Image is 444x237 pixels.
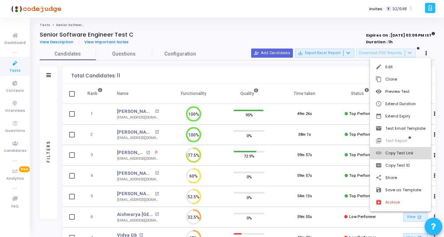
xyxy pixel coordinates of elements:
button: Test Email Template [370,122,431,135]
button: Clone [370,73,431,85]
button: Test Report [370,135,431,147]
button: Preview Test [370,85,431,98]
button: Save as Template [370,184,431,196]
button: Archive [370,196,431,209]
button: Extend Expiry [370,110,431,122]
mat-icon: content_copy [376,76,383,83]
mat-icon: date_range [376,113,383,120]
mat-icon: archive [376,199,383,206]
mat-icon: schedule [376,101,383,108]
button: Edit [370,61,431,73]
button: Extend Duration [370,98,431,110]
button: Copy Test Link [370,147,431,159]
mat-icon: edit [376,64,383,71]
mat-icon: share [376,174,383,181]
mat-icon: visibility [376,88,383,95]
mat-icon: link [376,150,383,157]
button: Share [370,172,431,184]
button: Copy Test ID [370,159,431,172]
mat-icon: save [376,187,383,194]
mat-icon: pin [376,162,383,169]
mat-icon: email [376,125,383,132]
